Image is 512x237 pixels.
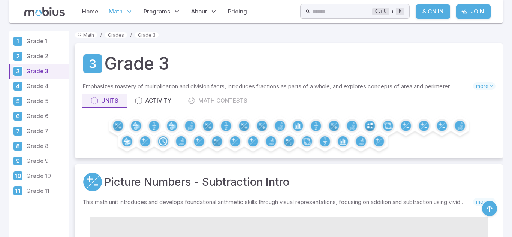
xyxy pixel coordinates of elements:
a: Grade 1 [9,34,69,49]
div: Grade 9 [13,156,23,166]
a: Grade 3 [82,54,103,74]
a: Grade 3 [135,32,159,38]
a: Grades [105,32,127,38]
div: Grade 1 [13,36,23,46]
p: Emphasizes mastery of multiplication and division facts, introduces fractions as parts of a whole... [82,82,473,91]
div: Grade 3 [13,66,23,76]
a: Math [75,32,97,38]
div: Grade 11 [13,186,23,196]
p: Grade 10 [26,172,66,180]
a: Join [456,4,491,19]
a: Grade 11 [9,183,69,198]
a: Grade 7 [9,124,69,139]
p: Grade 6 [26,112,66,120]
div: Grade 5 [13,96,23,106]
div: + [372,7,404,16]
kbd: k [396,8,404,15]
div: Grade 10 [13,171,23,181]
div: Grade 6 [13,111,23,121]
span: Math [109,7,123,16]
a: Grade 6 [9,109,69,124]
p: Grade 9 [26,157,66,165]
a: Grade 8 [9,139,69,154]
div: Grade 4 [13,81,23,91]
kbd: Ctrl [372,8,389,15]
p: Grade 4 [26,82,66,90]
li: / [130,31,132,39]
span: Programs [144,7,170,16]
p: Grade 7 [26,127,66,135]
p: Grade 2 [26,52,66,60]
a: Picture Numbers - Subtraction Intro [104,174,289,190]
div: Units [91,97,118,105]
h1: Grade 3 [104,51,169,76]
a: Grade 3 [9,64,69,79]
p: Grade 5 [26,97,66,105]
li: / [100,31,102,39]
a: Pricing [226,3,249,20]
a: Grade 5 [9,94,69,109]
a: Home [80,3,100,20]
a: Grade 4 [9,79,69,94]
a: Grade 2 [9,49,69,64]
p: Grade 11 [26,187,66,195]
p: This math unit introduces and develops foundational arithmetic skills through visual representati... [82,198,473,206]
nav: breadcrumb [75,31,503,39]
div: Grade 7 [13,126,23,136]
a: Sign In [416,4,450,19]
div: Activity [135,97,171,105]
p: Grade 8 [26,142,66,150]
p: Grade 1 [26,37,66,45]
div: Grade 8 [13,141,23,151]
a: Grade 9 [9,154,69,168]
a: Addition and Subtraction [82,172,103,192]
span: About [191,7,207,16]
p: Grade 3 [26,67,66,75]
div: Grade 2 [13,51,23,61]
a: Grade 10 [9,168,69,183]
